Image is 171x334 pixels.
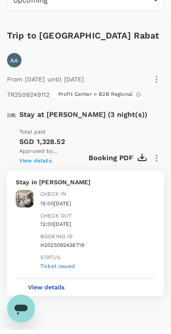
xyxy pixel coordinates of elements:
p: AA [10,60,18,69]
span: View details [19,162,52,168]
div: Booking ID [40,237,155,246]
p: Stay at [PERSON_NAME] (3 night(s)) [19,114,147,124]
div: Status [40,258,155,267]
div: Profit Center > B2B Regional [53,95,144,103]
p: SGD 1,328.52 [19,141,89,151]
div: H2025092436719 [40,246,155,254]
span: 15:00[DATE] [40,205,71,211]
p: From [DATE] until [DATE] [7,79,84,88]
div: Check in [40,194,155,203]
button: View details [16,283,77,300]
iframe: Button to launch messaging window [7,299,35,327]
p: TR2509249112 [7,95,50,103]
div: Ticket issued [40,267,155,275]
button: Booking PDF [89,155,146,170]
h6: Trip to [GEOGRAPHIC_DATA] Rabat [7,33,160,47]
img: Conrad Rabat Arzana [16,194,33,212]
span: Profit Center > B2B Regional [53,95,138,102]
span: Total paid [19,133,46,139]
div: Check out [40,216,155,225]
p: Stay in [PERSON_NAME] [16,182,155,191]
span: Approved by [19,151,75,160]
div: 12:00[DATE] [40,225,155,233]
